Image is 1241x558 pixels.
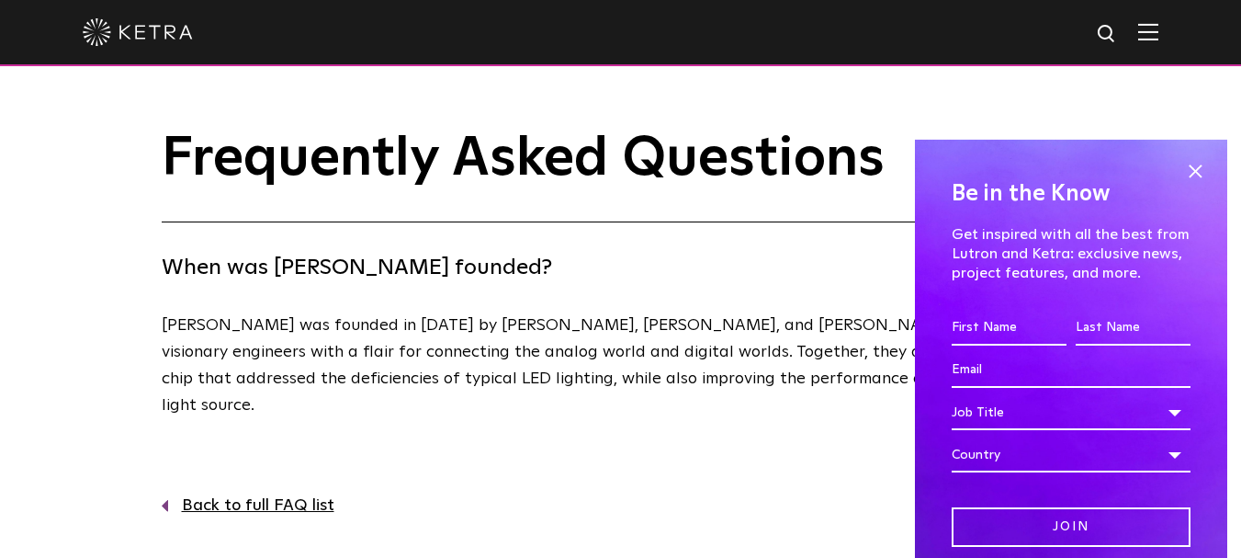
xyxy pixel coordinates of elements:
[1096,23,1119,46] img: search icon
[952,395,1190,430] div: Job Title
[83,18,193,46] img: ketra-logo-2019-white
[1138,23,1158,40] img: Hamburger%20Nav.svg
[1076,311,1190,346] input: Last Name
[952,177,1190,211] h4: Be in the Know
[162,493,1080,519] a: Back to full FAQ list
[162,250,1080,285] h4: When was [PERSON_NAME] founded?
[952,507,1190,547] input: Join
[162,129,1080,222] h1: Frequently Asked Questions
[952,438,1190,473] div: Country
[952,311,1066,346] input: First Name
[162,313,1071,418] p: [PERSON_NAME] was founded in [DATE] by [PERSON_NAME], [PERSON_NAME], and [PERSON_NAME], three vis...
[952,353,1190,388] input: Email
[952,225,1190,282] p: Get inspired with all the best from Lutron and Ketra: exclusive news, project features, and more.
